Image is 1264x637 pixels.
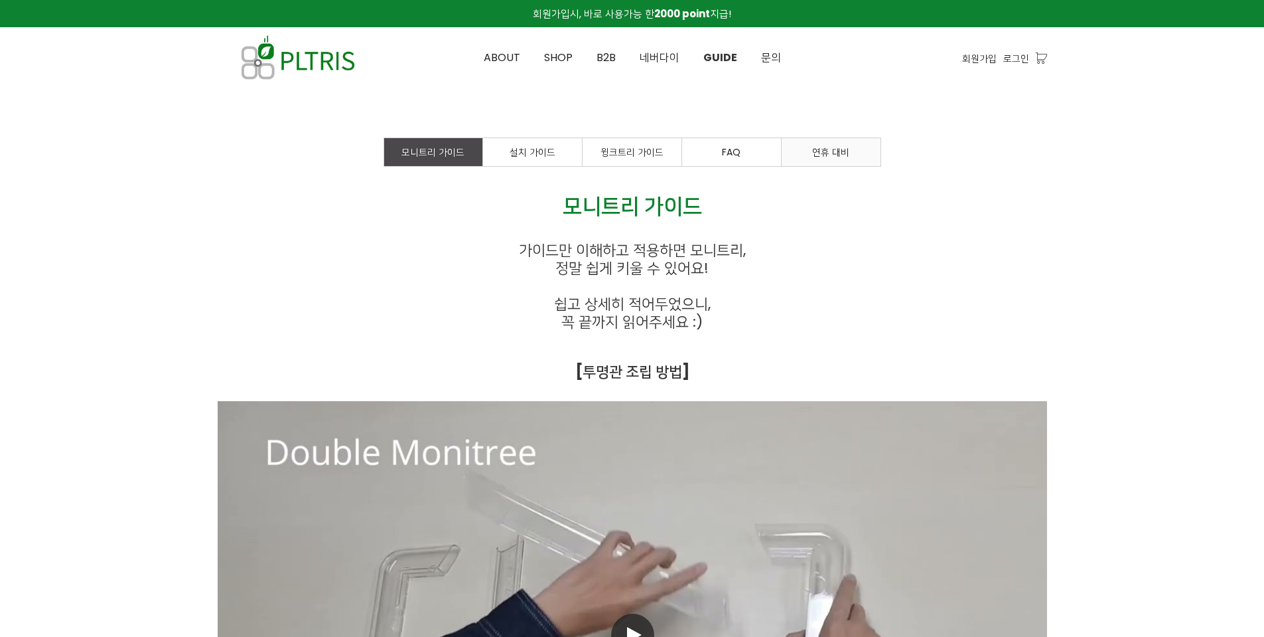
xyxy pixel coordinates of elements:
a: 윙크트리 가이드 [583,138,681,166]
a: 문의 [749,28,793,88]
strong: [투명관 조립 방법] [575,361,689,382]
span: 연휴 대비 [812,145,849,159]
a: 설치 가이드 [483,138,582,166]
span: FAQ [722,145,740,159]
span: B2B [597,50,616,65]
a: 로그인 [1003,51,1029,66]
span: GUIDE [703,50,737,65]
a: 모니트리 가이드 [384,138,482,166]
a: SHOP [532,28,585,88]
a: 연휴 대비 [782,138,880,166]
span: ABOUT [484,50,520,65]
span: 모니트리 가이드 [401,145,464,159]
span: 가이드만 이해하고 적용하면 모니트리, [519,240,746,260]
a: GUIDE [691,28,749,88]
span: SHOP [544,50,573,65]
a: B2B [585,28,628,88]
span: 윙크트리 가이드 [600,145,664,159]
span: 네버다이 [640,50,679,65]
a: 회원가입 [962,51,997,66]
strong: 2000 point [654,7,710,21]
a: 네버다이 [628,28,691,88]
span: 꼭 끝까지 읽어주세요 :) [561,312,703,332]
span: 쉽고 상세히 적어두었으니, [554,294,711,314]
span: 정말 쉽게 키울 수 있어요! [555,258,709,278]
a: ABOUT [472,28,532,88]
a: FAQ [682,138,781,166]
span: 문의 [761,50,781,65]
span: 모니트리 가이드 [563,191,702,221]
span: 설치 가이드 [510,145,555,159]
span: 회원가입시, 바로 사용가능 한 지급! [533,7,731,21]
